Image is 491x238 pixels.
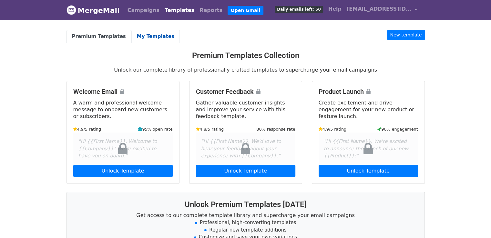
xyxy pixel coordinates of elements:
[131,30,180,43] a: My Templates
[196,133,295,165] div: "Hi {{First Name}}, We'd love to hear your feedback about your experience with {{Company}}."
[73,99,173,120] p: A warm and professional welcome message to onboard new customers or subscribers.
[196,88,295,95] h4: Customer Feedback
[196,165,295,177] a: Unlock Template
[125,4,162,17] a: Campaigns
[73,165,173,177] a: Unlock Template
[319,99,418,120] p: Create excitement and drive engagement for your new product or feature launch.
[66,4,120,17] a: MergeMail
[75,212,417,219] p: Get access to our complete template library and supercharge your email campaigns
[75,219,417,226] li: Professional, high-converting templates
[197,4,225,17] a: Reports
[387,30,425,40] a: New template
[319,165,418,177] a: Unlock Template
[66,51,425,60] h3: Premium Templates Collection
[377,126,418,132] small: 90% engagement
[66,30,131,43] a: Premium Templates
[162,4,197,17] a: Templates
[196,126,224,132] small: 4.8/5 rating
[319,133,418,165] div: "Hi {{First Name}}, We're excited to announce the launch of our new {{Product}}!"
[73,126,101,132] small: 4.9/5 rating
[319,126,347,132] small: 4.9/5 rating
[73,88,173,95] h4: Welcome Email
[196,99,295,120] p: Gather valuable customer insights and improve your service with this feedback template.
[138,126,172,132] small: 95% open rate
[347,5,411,13] span: [EMAIL_ADDRESS][DOMAIN_NAME]
[73,133,173,165] div: "Hi {{First Name}}, Welcome to {{Company}}! We're excited to have you on board."
[344,3,420,18] a: [EMAIL_ADDRESS][DOMAIN_NAME]
[228,6,263,15] a: Open Gmail
[256,126,295,132] small: 80% response rate
[272,3,325,15] a: Daily emails left: 50
[75,200,417,209] h3: Unlock Premium Templates [DATE]
[326,3,344,15] a: Help
[66,5,76,15] img: MergeMail logo
[75,226,417,234] li: Regular new template additions
[275,6,323,13] span: Daily emails left: 50
[66,66,425,73] p: Unlock our complete library of professionally crafted templates to supercharge your email campaigns
[459,207,491,238] iframe: Chat Widget
[319,88,418,95] h4: Product Launch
